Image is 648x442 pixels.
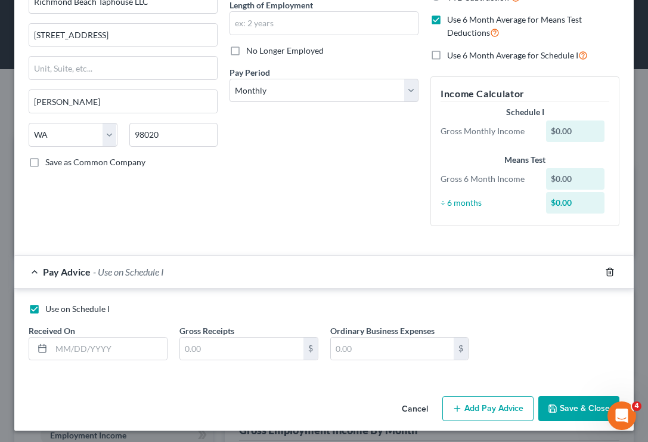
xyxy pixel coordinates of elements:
[29,326,75,336] span: Received On
[180,338,303,360] input: 0.00
[435,197,540,209] div: ÷ 6 months
[45,157,145,167] span: Save as Common Company
[607,401,636,430] iframe: Intercom live chat
[435,125,540,137] div: Gross Monthly Income
[331,338,454,360] input: 0.00
[392,397,438,421] button: Cancel
[447,14,582,38] span: Use 6 Month Average for Means Test Deductions
[546,192,604,214] div: $0.00
[632,401,641,411] span: 4
[93,266,164,277] span: - Use on Schedule I
[330,324,435,337] label: Ordinary Business Expenses
[454,338,468,360] div: $
[230,67,270,78] span: Pay Period
[546,168,604,190] div: $0.00
[435,173,540,185] div: Gross 6 Month Income
[441,154,609,166] div: Means Test
[179,324,234,337] label: Gross Receipts
[303,338,318,360] div: $
[43,266,91,277] span: Pay Advice
[29,90,217,113] input: Enter city...
[441,86,609,101] h5: Income Calculator
[51,338,167,360] input: MM/DD/YYYY
[442,396,534,421] button: Add Pay Advice
[29,24,217,47] input: Enter address...
[447,50,578,60] span: Use 6 Month Average for Schedule I
[246,45,324,55] span: No Longer Employed
[441,106,609,118] div: Schedule I
[546,120,604,142] div: $0.00
[129,123,218,147] input: Enter zip...
[29,57,217,79] input: Unit, Suite, etc...
[230,12,418,35] input: ex: 2 years
[538,396,619,421] button: Save & Close
[45,304,110,314] span: Use on Schedule I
